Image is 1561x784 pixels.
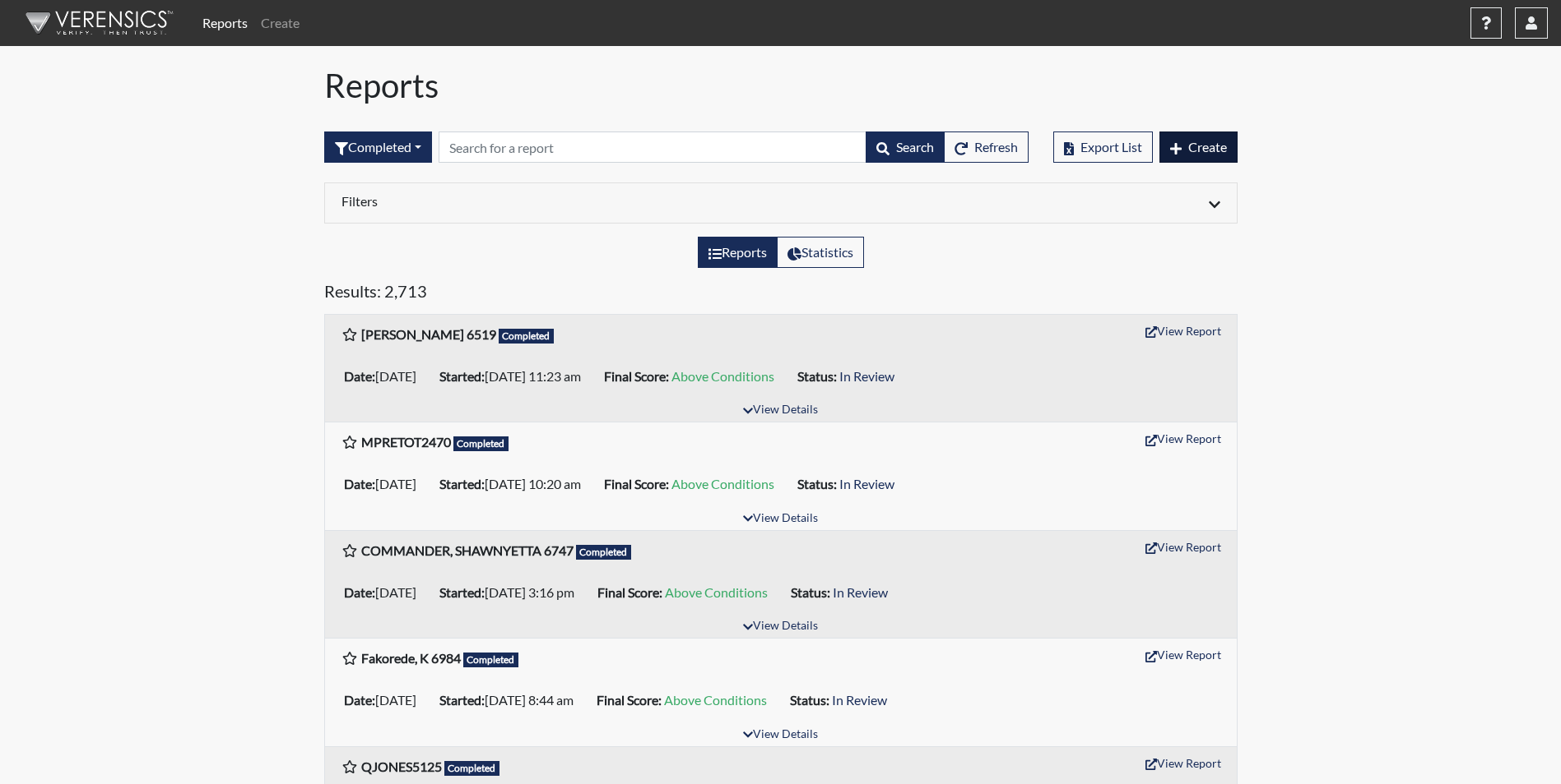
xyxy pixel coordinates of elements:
li: [DATE] [337,471,433,497]
li: [DATE] 3:16 pm [433,579,591,606]
b: MPRETOT2470 [361,434,451,450]
button: View Report [1138,426,1229,451]
button: View Report [1138,318,1229,344]
button: Refresh [944,131,1029,163]
button: View Report [1138,642,1229,667]
button: Search [866,131,945,163]
b: Final Score: [597,692,662,708]
button: View Report [1138,534,1229,560]
b: Final Score: [604,368,669,384]
b: Started: [439,368,485,384]
button: Completed [324,131,432,163]
span: In Review [832,692,887,708]
button: View Details [736,724,825,746]
span: Export List [1080,139,1142,154]
button: Export List [1053,131,1153,163]
b: Date: [344,476,375,491]
span: Completed [463,653,519,667]
b: Date: [344,692,375,708]
span: Completed [453,436,509,451]
a: Create [254,7,306,39]
span: In Review [839,368,894,384]
div: Click to expand/collapse filters [329,193,1233,213]
span: In Review [839,476,894,491]
b: Fakorede, K 6984 [361,650,461,666]
div: Filter by interview status [324,131,432,163]
li: [DATE] 10:20 am [433,471,597,497]
span: Create [1188,139,1227,154]
span: Completed [576,545,632,560]
h1: Reports [324,66,1238,105]
b: Started: [439,692,485,708]
b: Final Score: [597,584,662,600]
b: [PERSON_NAME] 6519 [361,326,496,342]
button: View Details [736,508,825,530]
span: Above Conditions [671,476,774,491]
span: Above Conditions [664,692,767,708]
b: Date: [344,368,375,384]
button: View Report [1138,750,1229,776]
b: Started: [439,476,485,491]
b: Status: [797,476,837,491]
button: Create [1159,131,1238,163]
li: [DATE] [337,687,433,713]
b: QJONES5125 [361,759,442,774]
b: Status: [791,584,830,600]
label: View the list of reports [698,237,778,268]
b: Date: [344,584,375,600]
span: Completed [444,761,500,776]
span: In Review [833,584,888,600]
b: Status: [797,368,837,384]
span: Search [896,139,934,154]
h5: Results: 2,713 [324,281,1238,307]
b: COMMANDER, SHAWNYETTA 6747 [361,542,574,558]
b: Final Score: [604,476,669,491]
label: View statistics about completed interviews [777,237,864,268]
b: Status: [790,692,829,708]
input: Search by Registration ID, Interview Number, or Investigation Name. [439,131,866,163]
button: View Details [736,399,825,422]
a: Reports [196,7,254,39]
h6: Filters [341,193,769,209]
span: Above Conditions [665,584,768,600]
span: Completed [499,329,555,344]
b: Started: [439,584,485,600]
button: View Details [736,616,825,638]
span: Refresh [974,139,1018,154]
li: [DATE] [337,363,433,390]
li: [DATE] [337,579,433,606]
li: [DATE] 8:44 am [433,687,590,713]
li: [DATE] 11:23 am [433,363,597,390]
span: Above Conditions [671,368,774,384]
